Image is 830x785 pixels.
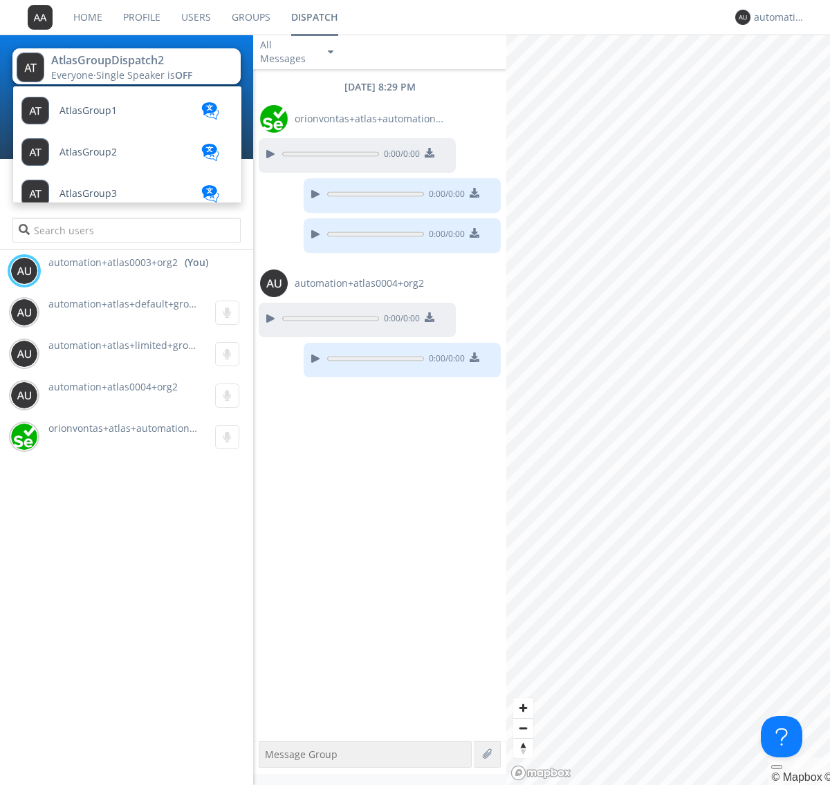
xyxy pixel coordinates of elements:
[510,765,571,781] a: Mapbox logo
[260,38,315,66] div: All Messages
[96,68,192,82] span: Single Speaker is
[200,144,221,161] img: translation-blue.svg
[513,718,533,738] button: Zoom out
[513,739,533,758] span: Reset bearing to north
[513,719,533,738] span: Zoom out
[10,257,38,285] img: 373638.png
[51,68,207,82] div: Everyone ·
[470,188,479,198] img: download media button
[59,147,117,158] span: AtlasGroup2
[59,106,117,116] span: AtlasGroup1
[260,269,288,297] img: 373638.png
[12,86,242,203] ul: AtlasGroupDispatch2Everyone·Single Speaker isOFF
[425,312,434,322] img: download media button
[48,297,228,310] span: automation+atlas+default+group+org2
[425,148,434,158] img: download media button
[253,80,506,94] div: [DATE] 8:29 PM
[328,50,333,54] img: caret-down-sm.svg
[513,698,533,718] button: Zoom in
[185,256,208,269] div: (You)
[10,381,38,409] img: 373638.png
[51,53,207,68] div: AtlasGroupDispatch2
[424,188,465,203] span: 0:00 / 0:00
[761,716,802,757] iframe: Toggle Customer Support
[48,339,232,352] span: automation+atlas+limited+groups+org2
[295,276,424,290] span: automation+atlas0004+org2
[260,105,288,133] img: 29d36aed6fa347d5a1537e7736e6aa13
[175,68,192,82] span: OFF
[28,5,53,30] img: 373638.png
[12,218,240,243] input: Search users
[735,10,750,25] img: 373638.png
[513,738,533,758] button: Reset bearing to north
[17,53,44,82] img: 373638.png
[200,102,221,120] img: translation-blue.svg
[10,423,38,451] img: 29d36aed6fa347d5a1537e7736e6aa13
[200,185,221,202] img: translation-blue.svg
[59,189,117,199] span: AtlasGroup3
[771,771,822,783] a: Mapbox
[48,256,178,269] span: automation+atlas0003+org2
[771,765,782,769] button: Toggle attribution
[379,148,420,163] span: 0:00 / 0:00
[379,312,420,328] span: 0:00 / 0:00
[10,299,38,326] img: 373638.png
[10,340,38,368] img: 373638.png
[470,352,479,362] img: download media button
[424,228,465,243] span: 0:00 / 0:00
[48,422,216,435] span: orionvontas+atlas+automation+org2
[295,112,447,126] span: orionvontas+atlas+automation+org2
[470,228,479,238] img: download media button
[12,48,240,84] button: AtlasGroupDispatch2Everyone·Single Speaker isOFF
[424,352,465,368] span: 0:00 / 0:00
[754,10,806,24] div: automation+atlas0003+org2
[48,380,178,393] span: automation+atlas0004+org2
